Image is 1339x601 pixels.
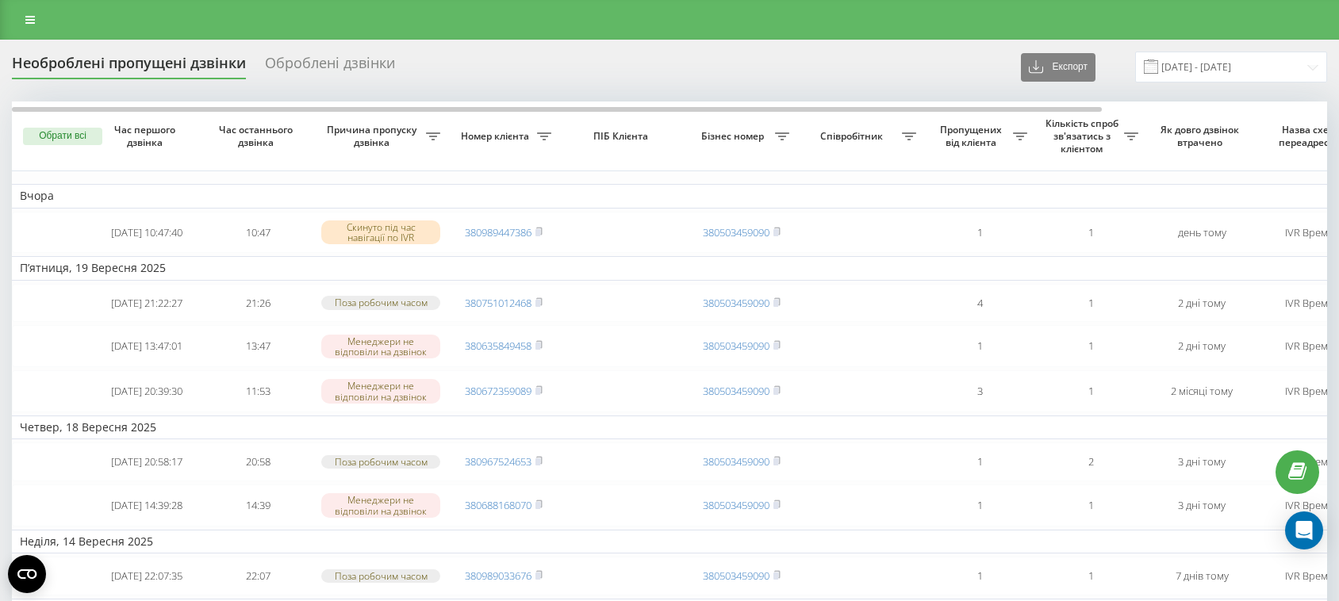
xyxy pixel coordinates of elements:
td: 20:58 [202,442,313,481]
button: Open CMP widget [8,555,46,593]
td: 2 дні тому [1146,284,1257,323]
td: 7 днів тому [1146,557,1257,595]
a: 380503459090 [703,384,769,398]
td: [DATE] 10:47:40 [91,212,202,254]
td: 2 дні тому [1146,325,1257,367]
td: 3 [924,370,1035,412]
a: 380688168070 [465,498,531,512]
td: 1 [924,484,1035,526]
td: 2 [1035,442,1146,481]
td: 11:53 [202,370,313,412]
div: Поза робочим часом [321,455,440,469]
a: 380751012468 [465,296,531,310]
td: [DATE] 14:39:28 [91,484,202,526]
span: Кількість спроб зв'язатись з клієнтом [1043,117,1124,155]
td: 14:39 [202,484,313,526]
td: 21:26 [202,284,313,323]
td: 1 [1035,557,1146,595]
td: 1 [1035,484,1146,526]
a: 380989033676 [465,568,531,583]
td: 10:47 [202,212,313,254]
td: 3 дні тому [1146,484,1257,526]
span: Час першого дзвінка [104,124,190,148]
div: Менеджери не відповіли на дзвінок [321,379,440,403]
a: 380503459090 [703,568,769,583]
a: 380503459090 [703,296,769,310]
a: 380503459090 [703,454,769,469]
div: Менеджери не відповіли на дзвінок [321,335,440,358]
div: Поза робочим часом [321,296,440,309]
button: Обрати всі [23,128,102,145]
td: 1 [924,325,1035,367]
div: Поза робочим часом [321,569,440,583]
td: 1 [924,442,1035,481]
span: Пропущених від клієнта [932,124,1013,148]
div: Open Intercom Messenger [1285,511,1323,549]
td: [DATE] 22:07:35 [91,557,202,595]
a: 380503459090 [703,225,769,239]
td: 4 [924,284,1035,323]
td: 13:47 [202,325,313,367]
span: Як довго дзвінок втрачено [1159,124,1245,148]
button: Експорт [1021,53,1095,82]
a: 380967524653 [465,454,531,469]
a: 380503459090 [703,498,769,512]
span: Співробітник [805,130,902,143]
td: 1 [924,557,1035,595]
td: [DATE] 20:58:17 [91,442,202,481]
td: 1 [1035,370,1146,412]
td: [DATE] 13:47:01 [91,325,202,367]
span: Бізнес номер [694,130,775,143]
span: Час останнього дзвінка [215,124,301,148]
td: 1 [1035,284,1146,323]
td: 3 дні тому [1146,442,1257,481]
a: 380989447386 [465,225,531,239]
div: Оброблені дзвінки [265,55,395,79]
span: Номер клієнта [456,130,537,143]
a: 380672359089 [465,384,531,398]
td: 22:07 [202,557,313,595]
td: 2 місяці тому [1146,370,1257,412]
td: 1 [1035,212,1146,254]
a: 380503459090 [703,339,769,353]
div: Необроблені пропущені дзвінки [12,55,246,79]
a: 380635849458 [465,339,531,353]
td: день тому [1146,212,1257,254]
td: [DATE] 20:39:30 [91,370,202,412]
td: [DATE] 21:22:27 [91,284,202,323]
div: Менеджери не відповіли на дзвінок [321,493,440,517]
div: Скинуто під час навігації по IVR [321,220,440,244]
span: ПІБ Клієнта [573,130,673,143]
td: 1 [924,212,1035,254]
td: 1 [1035,325,1146,367]
span: Причина пропуску дзвінка [321,124,426,148]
